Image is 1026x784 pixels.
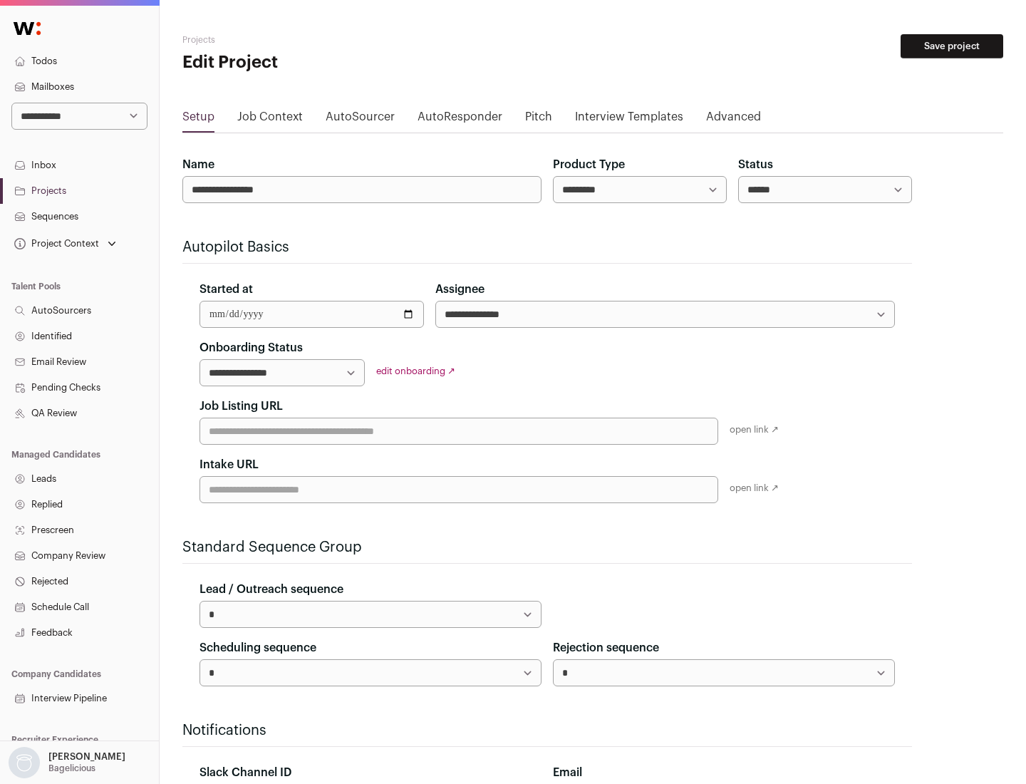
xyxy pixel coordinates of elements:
[182,34,456,46] h2: Projects
[11,234,119,254] button: Open dropdown
[435,281,484,298] label: Assignee
[199,456,259,473] label: Intake URL
[553,639,659,656] label: Rejection sequence
[182,237,912,257] h2: Autopilot Basics
[199,639,316,656] label: Scheduling sequence
[48,763,95,774] p: Bagelicious
[182,721,912,741] h2: Notifications
[706,108,761,131] a: Advanced
[6,747,128,778] button: Open dropdown
[525,108,552,131] a: Pitch
[553,764,895,781] div: Email
[738,156,773,173] label: Status
[6,14,48,43] img: Wellfound
[182,108,214,131] a: Setup
[199,339,303,356] label: Onboarding Status
[199,764,291,781] label: Slack Channel ID
[237,108,303,131] a: Job Context
[182,537,912,557] h2: Standard Sequence Group
[9,747,40,778] img: nopic.png
[11,238,99,249] div: Project Context
[199,281,253,298] label: Started at
[553,156,625,173] label: Product Type
[418,108,502,131] a: AutoResponder
[199,581,343,598] label: Lead / Outreach sequence
[48,751,125,763] p: [PERSON_NAME]
[199,398,283,415] label: Job Listing URL
[326,108,395,131] a: AutoSourcer
[901,34,1003,58] button: Save project
[182,156,214,173] label: Name
[376,366,455,376] a: edit onboarding ↗
[182,51,456,74] h1: Edit Project
[575,108,683,131] a: Interview Templates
